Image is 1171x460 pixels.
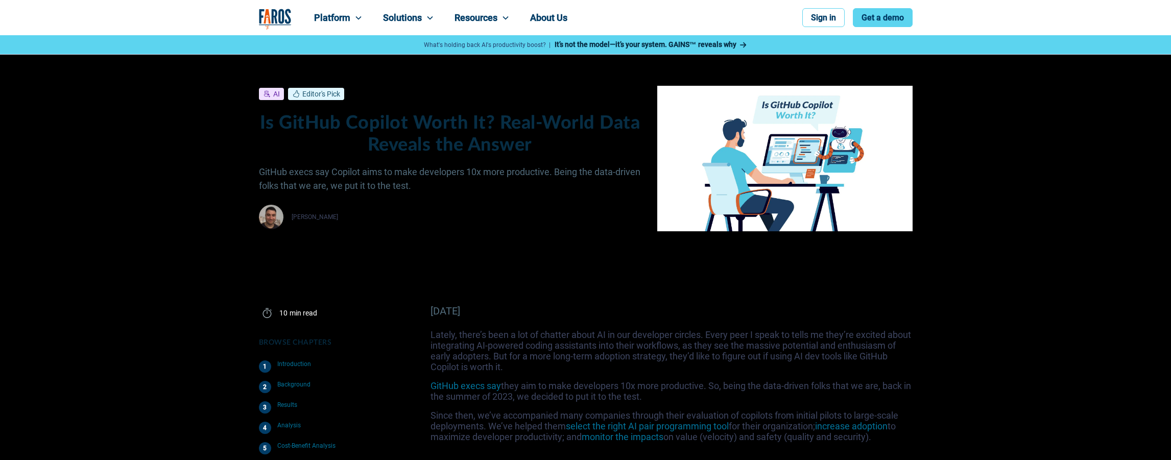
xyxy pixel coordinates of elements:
a: monitor the impacts [582,431,663,442]
p: Since then, we’ve accompanied many companies through their evaluation of copilots from initial pi... [431,410,913,442]
a: Introduction [259,356,406,377]
div: Editor's Pick [302,90,340,98]
strong: It’s not the model—it’s your system. GAINS™ reveals why [555,40,736,49]
div: AI [273,90,280,98]
div: Results [277,401,297,408]
a: Analysis [259,418,406,438]
p: Lately, there’s been a lot of chatter about AI in our developer circles. Every peer I speak to te... [431,329,913,372]
a: Cost-Benefit Analysis [259,438,406,458]
p: What's holding back AI's productivity boost? | [424,41,551,49]
div: [DATE] [431,305,913,317]
img: Thomas Gerber [259,205,283,229]
div: Resources [455,12,497,23]
a: increase adoption [815,421,888,431]
div: Analysis [277,422,301,429]
a: Sign in [802,8,845,27]
a: It’s not the model—it’s your system. GAINS™ reveals why [555,39,748,50]
div: Background [277,381,310,388]
p: they aim to make developers 10x more productive. So, being the data-driven folks that we are, bac... [431,380,913,402]
a: home [259,9,292,30]
a: select the right AI pair programming tool [566,421,729,431]
a: Results [259,397,406,418]
div: Platform [314,12,350,23]
div: Introduction [277,360,311,368]
a: Get a demo [853,8,913,27]
div: 10 [279,309,288,317]
a: GitHub execs say [431,380,501,391]
div: [PERSON_NAME] [292,213,338,221]
div: Cost-Benefit Analysis [277,442,336,449]
img: Is GitHub Copilot Worth It Faros AI blog banner image of developer utilizing copilot [657,86,912,231]
h1: Is GitHub Copilot Worth It? Real-World Data Reveals the Answer [259,112,641,156]
img: Logo of the analytics and reporting company Faros. [259,9,292,30]
p: GitHub execs say Copilot aims to make developers 10x more productive. Being the data-driven folks... [259,165,641,192]
div: Solutions [383,12,422,23]
div: Browse Chapters [259,337,406,348]
a: Background [259,377,406,397]
div: min read [290,309,317,317]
